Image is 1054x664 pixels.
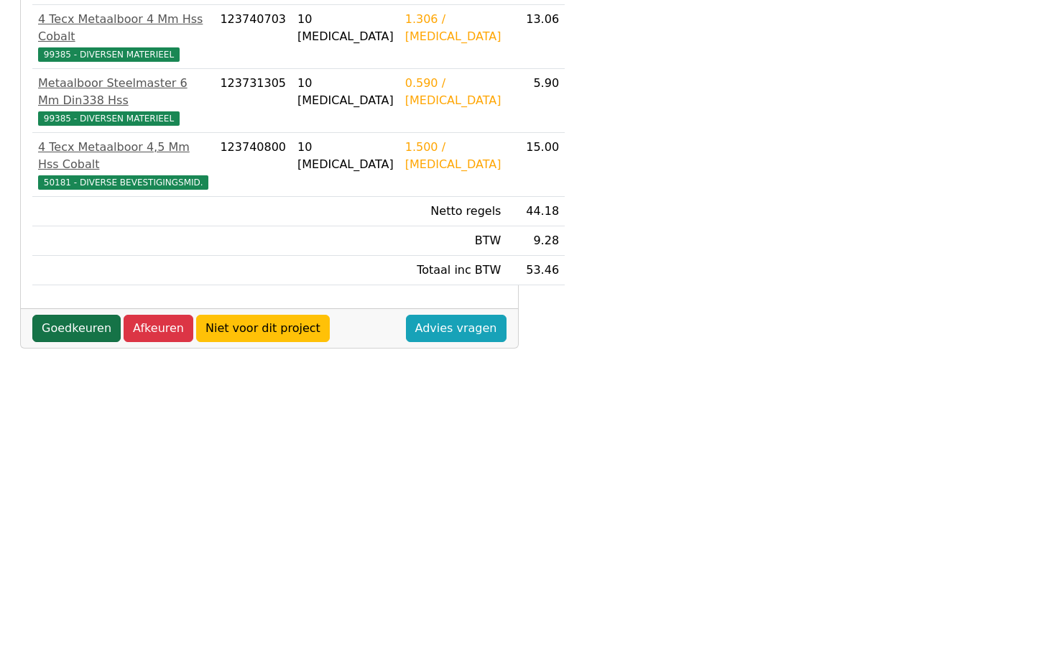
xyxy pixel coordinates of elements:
[196,315,330,342] a: Niet voor dit project
[399,256,507,285] td: Totaal inc BTW
[399,197,507,226] td: Netto regels
[405,139,501,173] div: 1.500 / [MEDICAL_DATA]
[124,315,193,342] a: Afkeuren
[38,75,208,109] div: Metaalboor Steelmaster 6 Mm Din338 Hss
[297,75,394,109] div: 10 [MEDICAL_DATA]
[405,75,501,109] div: 0.590 / [MEDICAL_DATA]
[297,11,394,45] div: 10 [MEDICAL_DATA]
[507,256,565,285] td: 53.46
[38,111,180,126] span: 99385 - DIVERSEN MATERIEEL
[507,197,565,226] td: 44.18
[38,139,208,190] a: 4 Tecx Metaalboor 4,5 Mm Hss Cobalt50181 - DIVERSE BEVESTIGINGSMID.
[38,75,208,126] a: Metaalboor Steelmaster 6 Mm Din338 Hss99385 - DIVERSEN MATERIEEL
[507,226,565,256] td: 9.28
[507,5,565,69] td: 13.06
[38,11,208,63] a: 4 Tecx Metaalboor 4 Mm Hss Cobalt99385 - DIVERSEN MATERIEEL
[38,47,180,62] span: 99385 - DIVERSEN MATERIEEL
[32,315,121,342] a: Goedkeuren
[507,133,565,197] td: 15.00
[214,69,292,133] td: 123731305
[38,139,208,173] div: 4 Tecx Metaalboor 4,5 Mm Hss Cobalt
[399,226,507,256] td: BTW
[214,133,292,197] td: 123740800
[507,69,565,133] td: 5.90
[214,5,292,69] td: 123740703
[405,11,501,45] div: 1.306 / [MEDICAL_DATA]
[406,315,507,342] a: Advies vragen
[297,139,394,173] div: 10 [MEDICAL_DATA]
[38,175,208,190] span: 50181 - DIVERSE BEVESTIGINGSMID.
[38,11,208,45] div: 4 Tecx Metaalboor 4 Mm Hss Cobalt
